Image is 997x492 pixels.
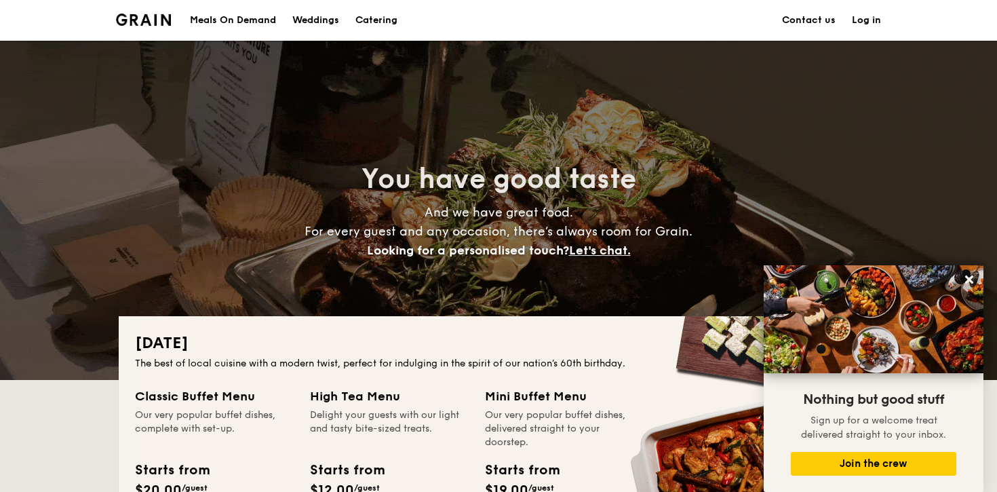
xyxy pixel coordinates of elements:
div: Mini Buffet Menu [485,387,644,406]
span: You have good taste [361,163,636,195]
button: Close [958,269,980,290]
span: Let's chat. [569,243,631,258]
span: Sign up for a welcome treat delivered straight to your inbox. [801,415,946,440]
div: Classic Buffet Menu [135,387,294,406]
span: Nothing but good stuff [803,392,944,408]
a: Logotype [116,14,171,26]
div: Delight your guests with our light and tasty bite-sized treats. [310,409,469,449]
div: Starts from [485,460,559,480]
h2: [DATE] [135,333,862,354]
div: Starts from [135,460,209,480]
span: Looking for a personalised touch? [367,243,569,258]
div: The best of local cuisine with a modern twist, perfect for indulging in the spirit of our nation’... [135,357,862,371]
span: And we have great food. For every guest and any occasion, there’s always room for Grain. [305,205,692,258]
img: Grain [116,14,171,26]
img: DSC07876-Edit02-Large.jpeg [764,265,983,373]
div: Our very popular buffet dishes, delivered straight to your doorstep. [485,409,644,449]
button: Join the crew [791,452,956,476]
div: Starts from [310,460,384,480]
div: Our very popular buffet dishes, complete with set-up. [135,409,294,449]
div: High Tea Menu [310,387,469,406]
